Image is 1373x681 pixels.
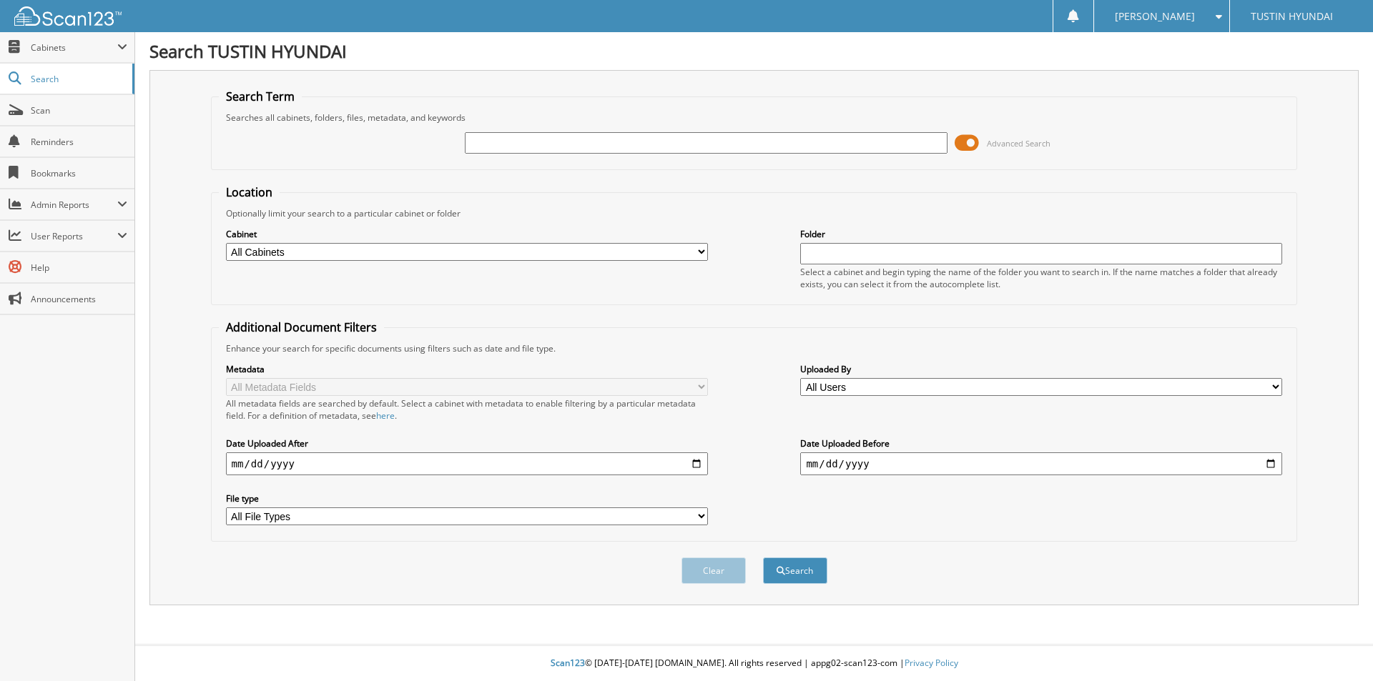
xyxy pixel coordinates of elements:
img: scan123-logo-white.svg [14,6,122,26]
span: Reminders [31,136,127,148]
div: Enhance your search for specific documents using filters such as date and file type. [219,342,1290,354]
span: Cabinets [31,41,117,54]
span: Scan [31,104,127,116]
legend: Search Term [219,89,302,104]
h1: Search TUSTIN HYUNDAI [149,39,1359,63]
a: Privacy Policy [905,657,958,669]
label: Metadata [226,363,708,375]
span: Bookmarks [31,167,127,179]
label: Date Uploaded Before [800,437,1282,449]
div: © [DATE]-[DATE] [DOMAIN_NAME]. All rights reserved | appg02-scan123-com | [135,646,1373,681]
label: Date Uploaded After [226,437,708,449]
div: All metadata fields are searched by default. Select a cabinet with metadata to enable filtering b... [226,397,708,422]
label: Uploaded By [800,363,1282,375]
span: Search [31,73,125,85]
label: Cabinet [226,228,708,240]
legend: Additional Document Filters [219,319,384,335]
span: Scan123 [551,657,585,669]
input: start [226,452,708,475]
input: end [800,452,1282,475]
button: Clear [681,557,746,584]
div: Optionally limit your search to a particular cabinet or folder [219,207,1290,219]
span: Help [31,262,127,274]
span: Announcements [31,293,127,305]
span: [PERSON_NAME] [1115,12,1195,21]
label: Folder [800,228,1282,240]
span: Advanced Search [987,138,1050,149]
button: Search [763,557,827,584]
span: User Reports [31,230,117,242]
legend: Location [219,184,280,200]
span: TUSTIN HYUNDAI [1251,12,1333,21]
span: Admin Reports [31,199,117,211]
a: here [376,409,395,422]
label: File type [226,492,708,504]
div: Searches all cabinets, folders, files, metadata, and keywords [219,111,1290,124]
div: Select a cabinet and begin typing the name of the folder you want to search in. If the name match... [800,266,1282,290]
